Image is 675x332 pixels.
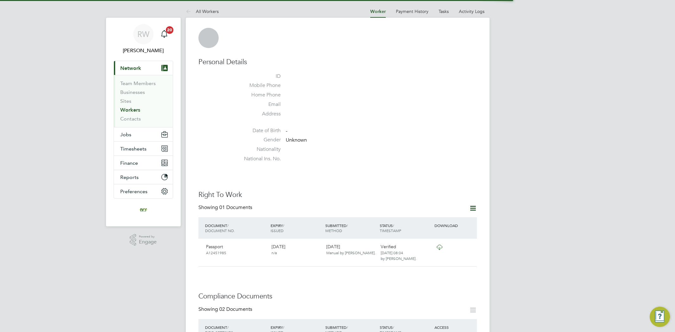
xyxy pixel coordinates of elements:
span: / [283,223,284,228]
a: RW[PERSON_NAME] [114,24,173,54]
span: / [393,223,394,228]
div: STATUS [378,220,433,236]
span: / [393,325,394,330]
img: ivyresourcegroup-logo-retina.png [138,205,148,215]
div: DOWNLOAD [433,220,477,231]
div: Showing [198,306,253,313]
span: / [347,325,348,330]
span: Jobs [120,132,131,138]
div: [DATE] [324,241,378,258]
span: 20 [166,26,173,34]
button: Preferences [114,184,173,198]
button: Network [114,61,173,75]
label: Gender [236,137,281,143]
a: Tasks [439,9,449,14]
span: Rob Winchle [114,47,173,54]
span: Timesheets [120,146,147,152]
a: Go to home page [114,205,173,215]
div: Network [114,75,173,127]
span: Unknown [286,137,307,144]
span: Network [120,65,141,71]
span: Preferences [120,188,147,194]
a: Businesses [120,89,145,95]
span: Engage [139,239,157,245]
a: Team Members [120,80,156,86]
label: Address [236,111,281,117]
div: SUBMITTED [324,220,378,236]
span: - [286,128,287,134]
button: Engage Resource Center [650,307,670,327]
span: [DATE] 08:04 [381,250,403,255]
a: All Workers [186,9,219,14]
span: TIMESTAMP [380,228,401,233]
span: / [283,325,284,330]
span: / [227,325,228,330]
span: / [347,223,348,228]
a: Sites [120,98,131,104]
label: National Ins. No. [236,156,281,162]
a: Activity Logs [459,9,484,14]
label: Date of Birth [236,127,281,134]
span: Finance [120,160,138,166]
div: DOCUMENT [203,220,269,236]
span: / [227,223,228,228]
span: ISSUED [271,228,284,233]
button: Finance [114,156,173,170]
span: n/a [272,250,277,255]
div: EXPIRY [269,220,324,236]
span: Powered by [139,234,157,239]
div: [DATE] [269,241,324,258]
h3: Compliance Documents [198,292,477,301]
h3: Personal Details [198,58,477,67]
label: ID [236,73,281,80]
button: Timesheets [114,142,173,156]
label: Home Phone [236,92,281,98]
a: Workers [120,107,140,113]
span: 02 Documents [219,306,252,312]
span: 01 Documents [219,204,252,211]
span: Verified [381,244,396,249]
a: Powered byEngage [130,234,157,246]
span: Reports [120,174,139,180]
a: 20 [158,24,171,44]
span: DOCUMENT NO. [205,228,235,233]
label: Email [236,101,281,108]
a: Payment History [396,9,428,14]
div: Showing [198,204,253,211]
button: Jobs [114,127,173,141]
span: A12451985 [206,250,226,255]
span: Manual by [PERSON_NAME]. [326,250,376,255]
span: RW [137,30,149,38]
a: Contacts [120,116,141,122]
h3: Right To Work [198,190,477,200]
button: Reports [114,170,173,184]
label: Mobile Phone [236,82,281,89]
a: Worker [370,9,386,14]
span: METHOD [325,228,342,233]
span: by [PERSON_NAME]. [381,256,416,261]
div: Passport [203,241,269,258]
nav: Main navigation [106,18,181,226]
label: Nationality [236,146,281,153]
